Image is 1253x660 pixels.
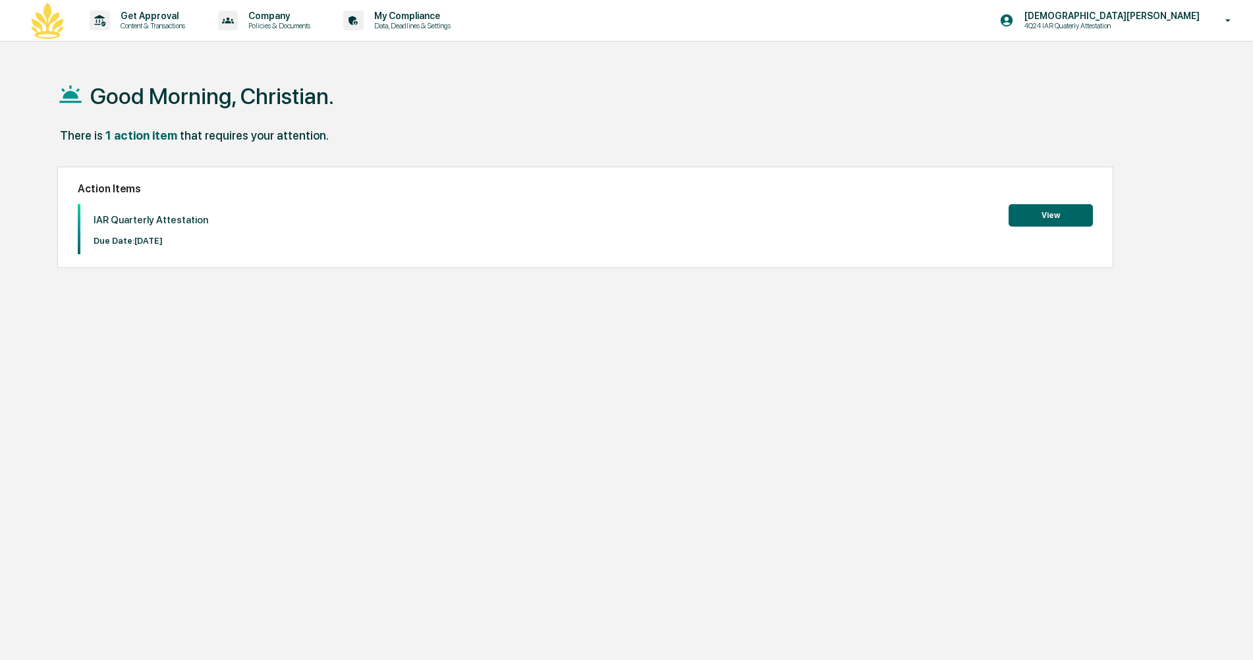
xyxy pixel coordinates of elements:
[238,21,317,30] p: Policies & Documents
[180,128,329,142] div: that requires your attention.
[1014,21,1143,30] p: 4Q24 IAR Quaterly Attestation
[110,11,192,21] p: Get Approval
[94,214,208,226] p: IAR Quarterly Attestation
[90,83,334,109] h1: Good Morning, Christian.
[32,3,63,39] img: logo
[1009,208,1093,221] a: View
[94,236,208,246] p: Due Date: [DATE]
[364,11,457,21] p: My Compliance
[110,21,192,30] p: Content & Transactions
[238,11,317,21] p: Company
[1009,204,1093,227] button: View
[105,128,177,142] div: 1 action item
[1014,11,1206,21] p: [DEMOGRAPHIC_DATA][PERSON_NAME]
[60,128,103,142] div: There is
[364,21,457,30] p: Data, Deadlines & Settings
[78,182,1093,195] h2: Action Items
